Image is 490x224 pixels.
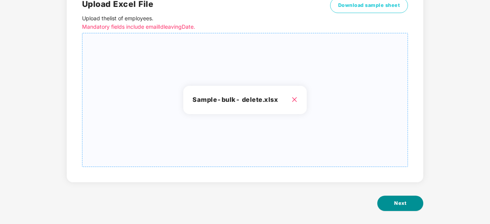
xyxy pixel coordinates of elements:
p: Mandatory fields include emailId leavingDate. [82,23,327,31]
p: Upload the list of employees . [82,14,327,31]
button: Next [377,196,423,211]
span: Download sample sheet [338,2,400,9]
span: Next [394,199,406,207]
span: Sample-bulk- delete.xlsx close [82,33,408,167]
h3: Sample-bulk- delete.xlsx [192,95,298,105]
span: close [291,96,298,103]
